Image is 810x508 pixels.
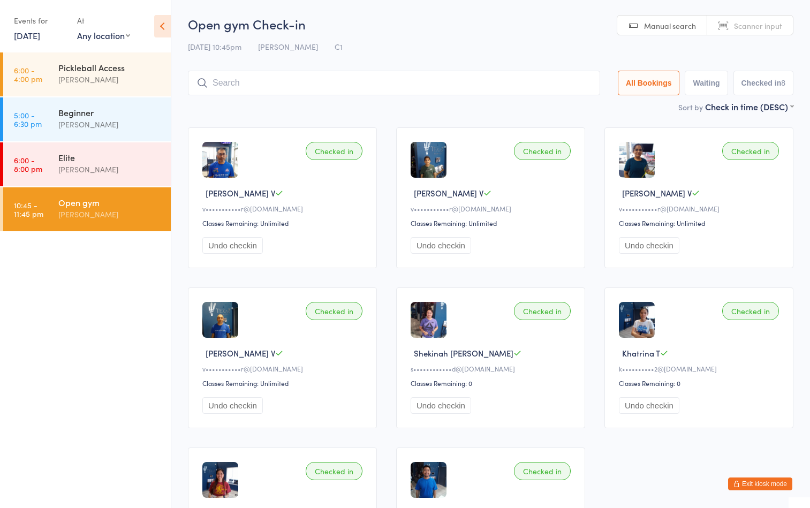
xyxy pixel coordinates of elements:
time: 6:00 - 4:00 pm [14,66,42,83]
button: Undo checkin [619,397,679,414]
img: image1757436654.png [202,462,238,498]
div: Elite [58,151,162,163]
a: 5:00 -6:30 pmBeginner[PERSON_NAME] [3,97,171,141]
a: [DATE] [14,29,40,41]
button: Undo checkin [202,237,263,254]
div: [PERSON_NAME] [58,118,162,131]
div: Any location [77,29,130,41]
div: Checked in [514,142,571,160]
div: Events for [14,12,66,29]
div: Checked in [722,302,779,320]
input: Search [188,71,600,95]
img: image1752705810.png [619,142,655,178]
span: Scanner input [734,20,782,31]
span: [PERSON_NAME] [258,41,318,52]
div: Checked in [722,142,779,160]
div: Open gym [58,196,162,208]
button: Undo checkin [411,397,471,414]
div: Classes Remaining: Unlimited [202,378,366,388]
span: [PERSON_NAME] V [206,347,275,359]
span: C1 [335,41,343,52]
span: [PERSON_NAME] V [414,187,483,199]
div: Checked in [306,142,362,160]
time: 10:45 - 11:45 pm [14,201,43,218]
span: [PERSON_NAME] V [206,187,275,199]
span: [DATE] 10:45pm [188,41,241,52]
div: Checked in [306,462,362,480]
button: Undo checkin [411,237,471,254]
div: Pickleball Access [58,62,162,73]
div: Classes Remaining: Unlimited [202,218,366,228]
span: Khatrina T [622,347,660,359]
div: [PERSON_NAME] [58,163,162,176]
div: v•••••••••••r@[DOMAIN_NAME] [411,204,574,213]
label: Sort by [678,102,703,112]
img: image1757436918.png [619,302,655,338]
div: Classes Remaining: 0 [619,378,782,388]
a: 10:45 -11:45 pmOpen gym[PERSON_NAME] [3,187,171,231]
div: Checked in [514,302,571,320]
div: Classes Remaining: Unlimited [619,218,782,228]
div: [PERSON_NAME] [58,73,162,86]
div: k••••••••••2@[DOMAIN_NAME] [619,364,782,373]
time: 6:00 - 8:00 pm [14,156,42,173]
button: Undo checkin [202,397,263,414]
time: 5:00 - 6:30 pm [14,111,42,128]
div: Check in time (DESC) [705,101,793,112]
div: Classes Remaining: 0 [411,378,574,388]
img: image1750004676.png [202,302,238,338]
div: Checked in [514,462,571,480]
div: [PERSON_NAME] [58,208,162,221]
div: At [77,12,130,29]
span: Manual search [644,20,696,31]
div: Checked in [306,302,362,320]
button: Exit kiosk mode [728,477,792,490]
h2: Open gym Check-in [188,15,793,33]
img: image1757437092.png [411,462,446,498]
div: Classes Remaining: Unlimited [411,218,574,228]
a: 6:00 -8:00 pmElite[PERSON_NAME] [3,142,171,186]
div: 8 [781,79,785,87]
div: Beginner [58,107,162,118]
button: Checked in8 [733,71,794,95]
div: v•••••••••••r@[DOMAIN_NAME] [202,364,366,373]
span: Shekinah [PERSON_NAME] [414,347,513,359]
div: s••••••••••••d@[DOMAIN_NAME] [411,364,574,373]
span: [PERSON_NAME] V [622,187,692,199]
a: 6:00 -4:00 pmPickleball Access[PERSON_NAME] [3,52,171,96]
div: v•••••••••••r@[DOMAIN_NAME] [619,204,782,213]
img: image1750004637.png [411,142,446,178]
button: Waiting [685,71,728,95]
img: image1757436280.png [411,302,446,338]
button: All Bookings [618,71,680,95]
button: Undo checkin [619,237,679,254]
img: image1754522651.png [202,142,238,178]
div: v•••••••••••r@[DOMAIN_NAME] [202,204,366,213]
